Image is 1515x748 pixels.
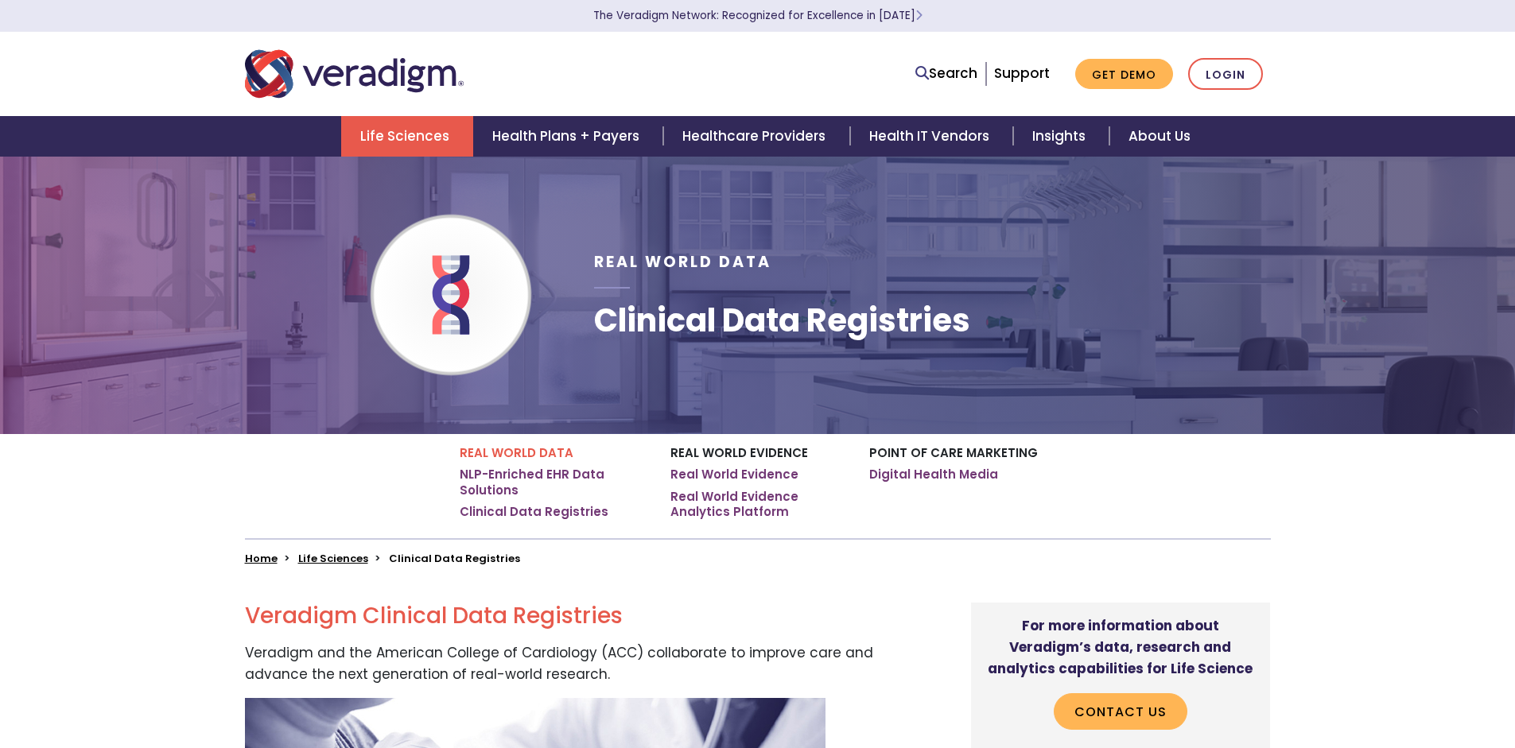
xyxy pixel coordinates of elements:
h1: Clinical Data Registries [594,301,970,339]
a: Login [1188,58,1263,91]
img: Veradigm logo [245,48,464,100]
a: The Veradigm Network: Recognized for Excellence in [DATE]Learn More [593,8,923,23]
a: Real World Evidence Analytics Platform [670,489,845,520]
a: Contact Us [1054,693,1187,730]
p: Veradigm and the American College of Cardiology (ACC) collaborate to improve care and advance the... [245,642,895,685]
a: Life Sciences [298,551,368,566]
h2: Veradigm Clinical Data Registries [245,603,895,630]
a: Healthcare Providers [663,116,849,157]
a: Life Sciences [341,116,473,157]
a: NLP-Enriched EHR Data Solutions [460,467,647,498]
a: Support [994,64,1050,83]
span: Learn More [915,8,923,23]
a: Clinical Data Registries [460,504,608,520]
a: About Us [1109,116,1210,157]
a: Digital Health Media [869,467,998,483]
a: Home [245,551,278,566]
a: Get Demo [1075,59,1173,90]
a: Real World Evidence [670,467,798,483]
a: Health Plans + Payers [473,116,663,157]
a: Search [915,63,977,84]
span: Real World Data [594,251,771,273]
strong: For more information about Veradigm’s data, research and analytics capabilities for Life Science [988,616,1253,678]
a: Insights [1013,116,1109,157]
a: Health IT Vendors [850,116,1013,157]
